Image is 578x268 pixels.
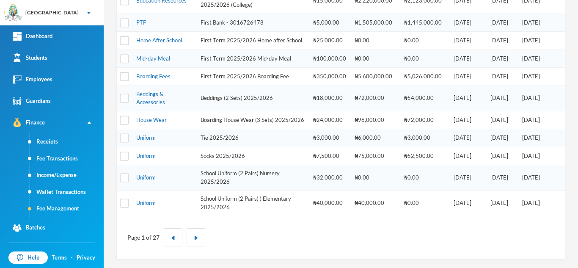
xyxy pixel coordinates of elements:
[136,199,156,206] a: Uniform
[13,224,45,232] div: Batches
[449,14,486,32] td: [DATE]
[30,184,104,201] a: Wallet Transactions
[196,147,309,165] td: Socks 2025/2026
[52,254,67,262] a: Terms
[136,19,146,26] a: PTF
[30,167,104,184] a: Income/Expense
[518,165,565,191] td: [DATE]
[449,32,486,50] td: [DATE]
[309,50,350,68] td: ₦100,000.00
[486,32,518,50] td: [DATE]
[400,86,449,111] td: ₦54,000.00
[196,111,309,129] td: Boarding House Wear (3 Sets) 2025/2026
[309,32,350,50] td: ₦25,000.00
[196,68,309,86] td: First Term 2025/2026 Boarding Fee
[400,191,449,216] td: ₦0.00
[518,147,565,165] td: [DATE]
[196,14,309,32] td: First Bank - 3016726478
[350,14,400,32] td: ₦1,505,000.00
[486,111,518,129] td: [DATE]
[518,50,565,68] td: [DATE]
[486,68,518,86] td: [DATE]
[350,32,400,50] td: ₦0.00
[350,165,400,191] td: ₦0.00
[71,254,73,262] div: ·
[309,129,350,147] td: ₦3,000.00
[196,129,309,147] td: Tie 2025/2026
[8,251,48,264] a: Help
[400,147,449,165] td: ₦52,500.00
[449,191,486,216] td: [DATE]
[518,68,565,86] td: [DATE]
[196,86,309,111] td: Beddings (2 Sets) 2025/2026
[486,14,518,32] td: [DATE]
[350,129,400,147] td: ₦6,000.00
[309,147,350,165] td: ₦7,500.00
[136,55,170,62] a: Mid-day Meal
[350,86,400,111] td: ₦72,000.00
[13,118,45,127] div: Finance
[309,191,350,216] td: ₦40,000.00
[136,174,156,181] a: Uniform
[449,165,486,191] td: [DATE]
[309,68,350,86] td: ₦350,000.00
[136,116,167,123] a: House Wear
[136,91,165,106] a: Beddings & Accessories
[136,37,182,44] a: Home After School
[449,68,486,86] td: [DATE]
[30,150,104,167] a: Fee Transactions
[486,129,518,147] td: [DATE]
[449,129,486,147] td: [DATE]
[486,147,518,165] td: [DATE]
[196,50,309,68] td: First Term 2025/2026 Mid-day Meal
[13,32,52,41] div: Dashboard
[25,9,79,17] div: [GEOGRAPHIC_DATA]
[350,68,400,86] td: ₦5,600,000.00
[13,53,47,62] div: Students
[136,73,171,80] a: Boarding Fees
[400,111,449,129] td: ₦72,000.00
[449,147,486,165] td: [DATE]
[350,191,400,216] td: ₦40,000.00
[400,50,449,68] td: ₦0.00
[309,86,350,111] td: ₦18,000.00
[400,32,449,50] td: ₦0.00
[30,200,104,217] a: Fee Management
[486,165,518,191] td: [DATE]
[518,191,565,216] td: [DATE]
[196,32,309,50] td: First Term 2025/2026 Home after School
[518,32,565,50] td: [DATE]
[486,191,518,216] td: [DATE]
[400,14,449,32] td: ₦1,445,000.00
[350,111,400,129] td: ₦96,000.00
[136,134,156,141] a: Uniform
[309,14,350,32] td: ₦5,000.00
[77,254,95,262] a: Privacy
[518,111,565,129] td: [DATE]
[13,75,52,84] div: Employees
[486,86,518,111] td: [DATE]
[136,152,156,159] a: Uniform
[518,14,565,32] td: [DATE]
[309,165,350,191] td: ₦32,000.00
[400,165,449,191] td: ₦0.00
[127,233,160,242] div: Page 1 of 27
[196,165,309,191] td: School Uniform (2 Pairs) Nursery 2025/2026
[449,86,486,111] td: [DATE]
[350,50,400,68] td: ₦0.00
[350,147,400,165] td: ₦75,000.00
[518,129,565,147] td: [DATE]
[5,5,22,22] img: logo
[449,50,486,68] td: [DATE]
[400,68,449,86] td: ₦5,026,000.00
[400,129,449,147] td: ₦3,000.00
[486,50,518,68] td: [DATE]
[30,133,104,150] a: Receipts
[449,111,486,129] td: [DATE]
[13,97,51,105] div: Guardians
[196,191,309,216] td: School Uniform (2 Pairs) ) Elementary 2025/2026
[518,86,565,111] td: [DATE]
[309,111,350,129] td: ₦24,000.00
